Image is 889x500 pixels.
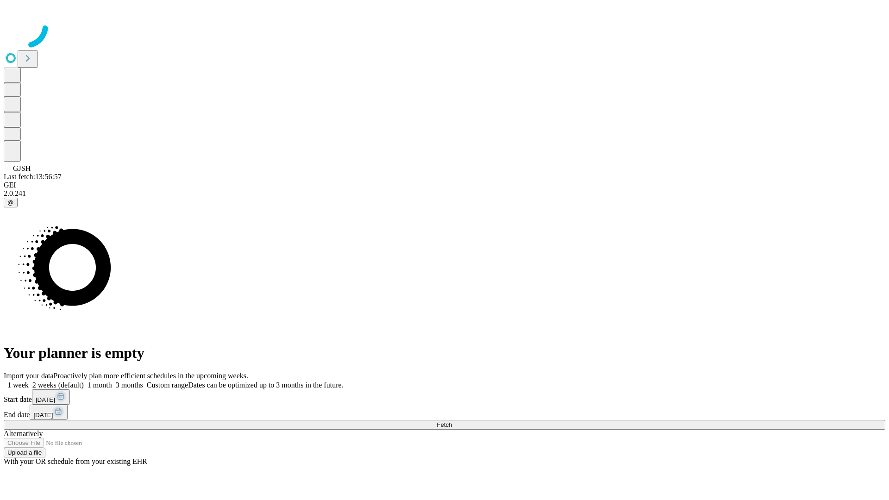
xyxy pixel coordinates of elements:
[4,389,885,405] div: Start date
[4,198,18,207] button: @
[88,381,112,389] span: 1 month
[7,199,14,206] span: @
[32,389,70,405] button: [DATE]
[4,372,54,380] span: Import your data
[4,405,885,420] div: End date
[147,381,188,389] span: Custom range
[4,457,147,465] span: With your OR schedule from your existing EHR
[4,173,62,181] span: Last fetch: 13:56:57
[188,381,343,389] span: Dates can be optimized up to 3 months in the future.
[36,396,55,403] span: [DATE]
[30,405,68,420] button: [DATE]
[4,448,45,457] button: Upload a file
[32,381,84,389] span: 2 weeks (default)
[4,189,885,198] div: 2.0.241
[116,381,143,389] span: 3 months
[437,421,452,428] span: Fetch
[7,381,29,389] span: 1 week
[4,181,885,189] div: GEI
[4,430,43,437] span: Alternatively
[33,412,53,419] span: [DATE]
[4,344,885,362] h1: Your planner is empty
[54,372,248,380] span: Proactively plan more efficient schedules in the upcoming weeks.
[13,164,31,172] span: GJSH
[4,420,885,430] button: Fetch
